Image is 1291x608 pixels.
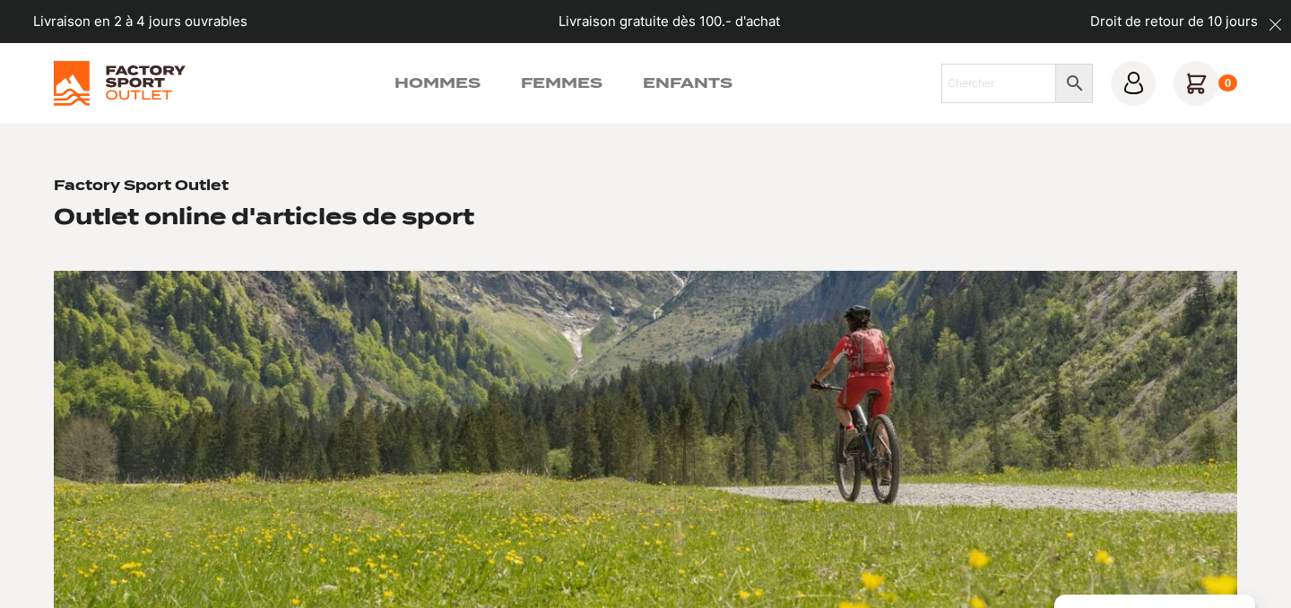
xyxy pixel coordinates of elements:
p: Livraison gratuite dès 100.- d'achat [559,12,780,32]
button: dismiss [1260,9,1291,40]
a: Enfants [643,73,732,94]
p: Livraison en 2 à 4 jours ouvrables [33,12,247,32]
h1: Factory Sport Outlet [54,178,229,195]
p: Droit de retour de 10 jours [1090,12,1258,32]
input: Chercher [941,64,1057,103]
a: Hommes [394,73,481,94]
img: Factory Sport Outlet [54,61,186,106]
a: Femmes [521,73,602,94]
div: 0 [1218,74,1237,92]
h2: Outlet online d'articles de sport [54,203,474,230]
